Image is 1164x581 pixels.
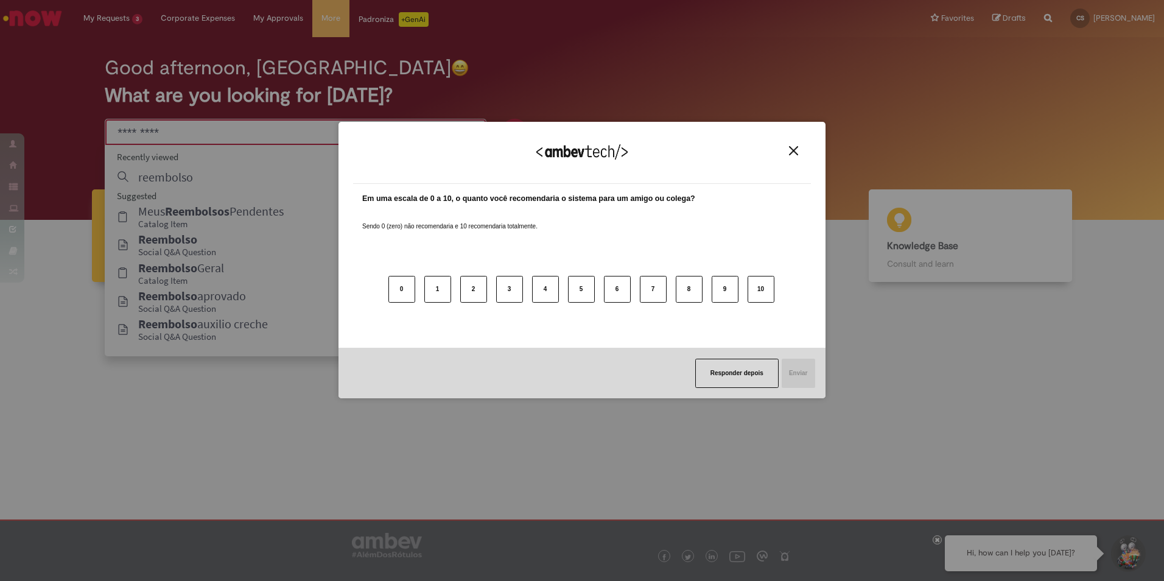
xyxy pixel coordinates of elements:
button: Responder depois [695,359,779,388]
button: 3 [496,276,523,303]
button: 7 [640,276,667,303]
img: Close [789,146,798,155]
button: 2 [460,276,487,303]
button: 0 [388,276,415,303]
img: Logo Ambevtech [536,144,628,160]
label: Sendo 0 (zero) não recomendaria e 10 recomendaria totalmente. [362,208,538,231]
button: 4 [532,276,559,303]
button: 6 [604,276,631,303]
button: Close [785,146,802,156]
label: Em uma escala de 0 a 10, o quanto você recomendaria o sistema para um amigo ou colega? [362,193,695,205]
button: 8 [676,276,703,303]
button: 9 [712,276,738,303]
button: 10 [748,276,774,303]
button: 1 [424,276,451,303]
button: 5 [568,276,595,303]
